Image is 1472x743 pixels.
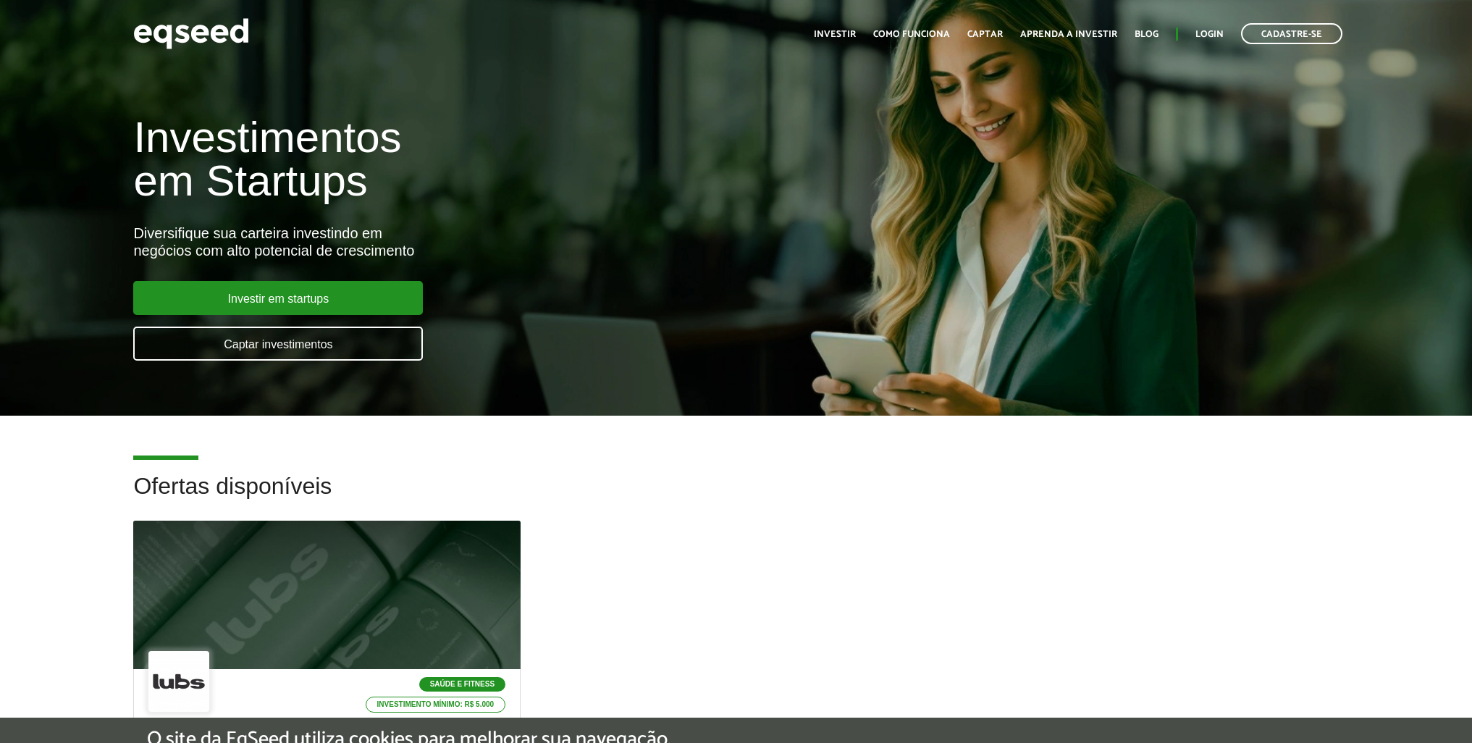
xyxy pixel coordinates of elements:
[967,30,1003,39] a: Captar
[419,677,505,692] p: Saúde e Fitness
[873,30,950,39] a: Como funciona
[133,474,1338,521] h2: Ofertas disponíveis
[133,224,848,259] div: Diversifique sua carteira investindo em negócios com alto potencial de crescimento
[814,30,856,39] a: Investir
[133,327,423,361] a: Captar investimentos
[1195,30,1224,39] a: Login
[133,116,848,203] h1: Investimentos em Startups
[1020,30,1117,39] a: Aprenda a investir
[1241,23,1342,44] a: Cadastre-se
[133,281,423,315] a: Investir em startups
[1135,30,1158,39] a: Blog
[366,697,506,713] p: Investimento mínimo: R$ 5.000
[133,14,249,53] img: EqSeed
